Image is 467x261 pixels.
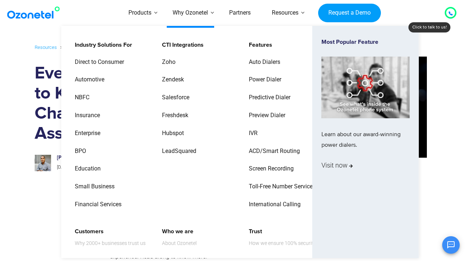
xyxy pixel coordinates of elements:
a: Zendesk [157,73,185,86]
a: Auto Dialers [244,56,281,69]
a: Preview Dialer [244,109,286,122]
a: NBFC [70,91,90,104]
a: Enterprise [70,127,101,140]
a: LeadSquared [157,145,197,158]
a: Direct to Consumer [70,56,125,69]
a: Resources [35,43,57,51]
a: Screen Recording [244,162,295,175]
button: Open chat [442,236,460,254]
h1: Everything You Need to Know About Chatbot Quality Assurance [35,64,200,144]
span: How we ensure 100% security [249,239,316,248]
a: Insurance [70,109,101,122]
a: Small Business [70,180,116,193]
span: [DATE] [57,165,70,170]
a: Zoho [157,56,177,69]
a: Features [244,39,273,51]
a: Most Popular FeatureLearn about our award-winning power dialers.Visit now [321,39,410,245]
p: | [57,164,193,172]
a: Toll-Free Number Services [244,180,317,193]
h6: [PERSON_NAME] [57,155,193,161]
a: Freshdesk [157,109,189,122]
span: Why 2000+ businesses trust us [75,239,146,248]
a: Salesforce [157,91,190,104]
a: ACD/Smart Routing [244,145,301,158]
a: CTI Integrations [157,39,205,51]
a: Automotive [70,73,105,86]
a: CustomersWhy 2000+ businesses trust us [70,225,147,249]
span: Visit now [321,160,353,171]
span: About Ozonetel [162,239,197,248]
a: TrustHow we ensure 100% security [244,225,317,249]
a: Who we areAbout Ozonetel [157,225,198,249]
img: prashanth-kancherla_avatar_1-200x200.jpeg [35,155,51,171]
li: Everything You Need to Know About Chatbot Quality Assurance [58,43,194,52]
a: IVR [244,127,259,140]
a: Power Dialer [244,73,282,86]
a: Financial Services [70,198,123,211]
a: Request a Demo [318,4,381,23]
a: BPO [70,145,87,158]
img: phone-system-min.jpg [321,57,410,118]
a: Hubspot [157,127,185,140]
a: Industry Solutions For [70,39,133,51]
a: Predictive Dialer [244,91,292,104]
a: International Calling [244,198,302,211]
a: Education [70,162,102,175]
